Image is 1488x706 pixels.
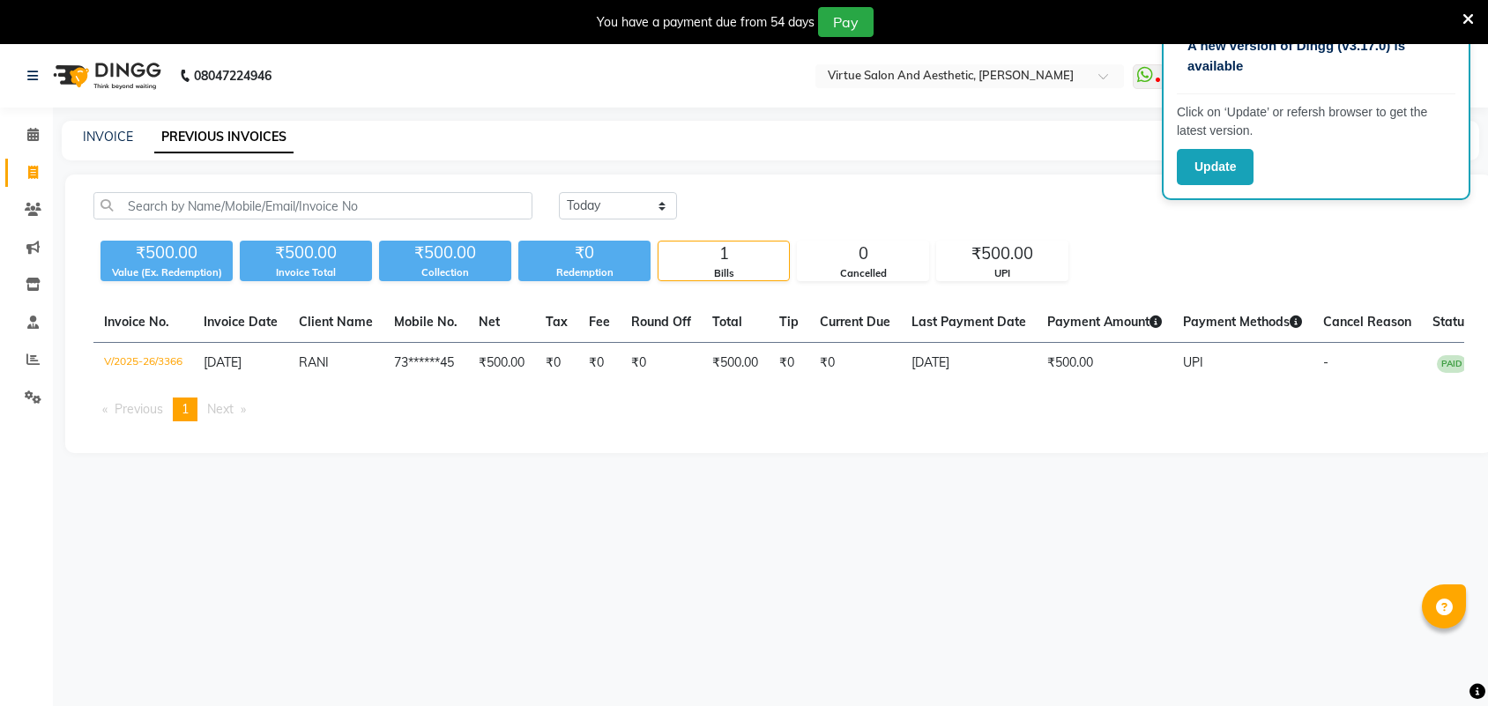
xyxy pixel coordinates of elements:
div: ₹500.00 [240,241,372,265]
td: ₹0 [578,343,621,384]
div: Bills [658,266,789,281]
span: Next [207,401,234,417]
span: Net [479,314,500,330]
span: Invoice No. [104,314,169,330]
p: Click on ‘Update’ or refersh browser to get the latest version. [1177,103,1455,140]
span: Mobile No. [394,314,458,330]
td: ₹0 [809,343,901,384]
td: ₹0 [535,343,578,384]
div: Cancelled [798,266,928,281]
span: Total [712,314,742,330]
span: Current Due [820,314,890,330]
div: 1 [658,242,789,266]
td: ₹500.00 [702,343,769,384]
span: Previous [115,401,163,417]
span: Payment Methods [1183,314,1302,330]
span: Round Off [631,314,691,330]
div: Collection [379,265,511,280]
button: Pay [818,7,874,37]
span: Fee [589,314,610,330]
span: Cancel Reason [1323,314,1411,330]
span: Last Payment Date [911,314,1026,330]
span: Tip [779,314,799,330]
span: - [1323,354,1328,370]
iframe: chat widget [1414,635,1470,688]
div: Invoice Total [240,265,372,280]
span: Status [1432,314,1470,330]
span: RANI [299,354,329,370]
img: logo [45,51,166,100]
div: ₹500.00 [937,242,1068,266]
p: A new version of Dingg (v3.17.0) is available [1187,36,1445,76]
div: You have a payment due from 54 days [597,13,815,32]
span: UPI [1183,354,1203,370]
td: ₹500.00 [468,343,535,384]
td: ₹0 [769,343,809,384]
span: [DATE] [204,354,242,370]
span: Payment Amount [1047,314,1162,330]
div: Value (Ex. Redemption) [100,265,233,280]
nav: Pagination [93,398,1464,421]
div: 0 [798,242,928,266]
div: ₹0 [518,241,651,265]
input: Search by Name/Mobile/Email/Invoice No [93,192,532,219]
span: Tax [546,314,568,330]
b: 08047224946 [194,51,272,100]
td: [DATE] [901,343,1037,384]
a: PREVIOUS INVOICES [154,122,294,153]
div: ₹500.00 [100,241,233,265]
div: Redemption [518,265,651,280]
span: Client Name [299,314,373,330]
td: ₹500.00 [1037,343,1172,384]
div: UPI [937,266,1068,281]
div: ₹500.00 [379,241,511,265]
td: ₹0 [621,343,702,384]
td: V/2025-26/3366 [93,343,193,384]
span: PAID [1437,355,1467,373]
span: 1 [182,401,189,417]
span: Invoice Date [204,314,278,330]
button: Update [1177,149,1254,185]
a: INVOICE [83,129,133,145]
